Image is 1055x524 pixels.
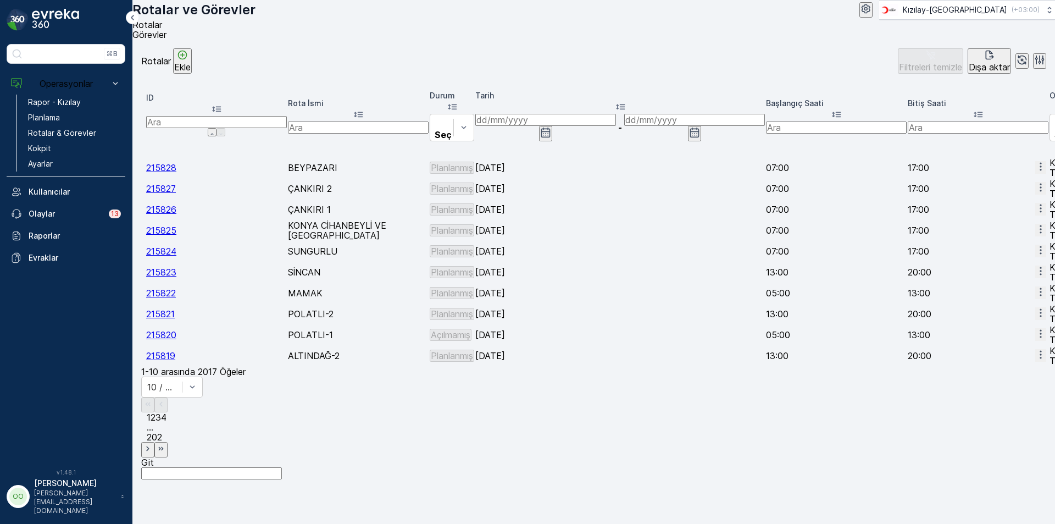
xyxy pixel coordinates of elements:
[7,478,125,515] button: OO[PERSON_NAME][PERSON_NAME][EMAIL_ADDRESS][DOMAIN_NAME]
[766,346,907,366] td: 13:00
[430,183,474,195] button: Planlanmış
[28,143,51,154] p: Kokpit
[7,9,29,31] img: logo
[475,241,765,261] td: [DATE]
[288,346,429,366] td: ALTINDAĞ-2
[7,181,125,203] a: Kullanıcılar
[430,266,474,278] button: Planlanmış
[475,262,765,282] td: [DATE]
[766,122,907,134] input: Ara
[766,158,907,178] td: 07:00
[132,29,166,40] span: Görevler
[908,346,1048,366] td: 20:00
[146,92,287,103] p: ID
[24,125,125,141] a: Rotalar & Görevler
[475,220,765,240] td: [DATE]
[908,200,1048,219] td: 17:00
[146,225,176,236] span: 215825
[161,412,166,423] span: 4
[908,304,1048,324] td: 20:00
[618,123,622,133] p: -
[430,203,474,216] button: Planlanmış
[24,95,125,110] a: Rapor - Kızılay
[146,329,176,340] span: 215820
[29,186,121,197] p: Kullanıcılar
[34,489,115,515] p: [PERSON_NAME][EMAIL_ADDRESS][DOMAIN_NAME]
[624,114,765,126] input: dd/mm/yyyy
[908,283,1048,303] td: 13:00
[430,162,474,174] button: Planlanmış
[430,245,474,257] button: Planlanmış
[288,179,429,198] td: ÇANKIRI 2
[903,4,1007,15] p: Kızılay-[GEOGRAPHIC_DATA]
[475,179,765,198] td: [DATE]
[146,162,176,173] a: 215828
[7,203,125,225] a: Olaylar13
[147,422,1041,432] p: ...
[132,1,256,19] p: Rotalar ve Görevler
[908,262,1048,282] td: 20:00
[430,90,474,101] p: Durum
[475,114,616,126] input: dd/mm/yyyy
[908,158,1048,178] td: 17:00
[908,179,1048,198] td: 17:00
[475,325,765,345] td: [DATE]
[435,130,452,140] p: Seç
[28,158,53,169] p: Ayarlar
[475,200,765,219] td: [DATE]
[9,488,27,505] div: OO
[431,163,473,173] p: Planlanmış
[147,412,151,423] span: 1
[146,350,175,361] span: 215819
[29,252,121,263] p: Evraklar
[28,128,96,139] p: Rotalar & Görevler
[7,247,125,269] a: Evraklar
[174,62,191,72] p: Ekle
[146,246,176,257] span: 215824
[24,110,125,125] a: Planlama
[969,62,1010,72] p: Dışa aktar
[29,230,121,241] p: Raporlar
[156,412,161,423] span: 3
[147,432,162,443] span: 202
[431,267,473,277] p: Planlanmış
[430,308,474,320] button: Planlanmış
[766,98,907,109] p: Başlangıç Saati
[475,158,765,178] td: [DATE]
[766,220,907,240] td: 07:00
[766,325,907,345] td: 05:00
[766,262,907,282] td: 13:00
[146,308,175,319] span: 215821
[141,367,246,377] p: 1-10 arasında 2017 Öğeler
[288,325,429,345] td: POLATLI-1
[28,97,81,108] p: Rapor - Kızılay
[141,457,154,468] span: Git
[766,283,907,303] td: 05:00
[430,329,471,341] button: Açılmamış
[431,205,473,214] p: Planlanmış
[908,241,1048,261] td: 17:00
[431,246,473,256] p: Planlanmış
[431,309,473,319] p: Planlanmış
[288,220,429,240] td: KONYA CİHANBEYLİ VE [GEOGRAPHIC_DATA]
[146,204,176,215] a: 215826
[766,179,907,198] td: 07:00
[7,73,125,95] button: Operasyonlar
[146,267,176,278] a: 215823
[968,48,1011,74] button: Dışa aktar
[431,351,473,361] p: Planlanmış
[899,62,962,72] p: Filtreleri temizle
[475,90,765,101] p: Tarih
[475,346,765,366] td: [DATE]
[766,241,907,261] td: 07:00
[146,288,176,299] a: 215822
[107,49,118,58] p: ⌘B
[146,116,287,128] input: Ara
[908,98,1048,109] p: Bitiş Saati
[34,478,115,489] p: [PERSON_NAME]
[430,350,474,362] button: Planlanmış
[431,330,470,340] p: Açılmamış
[430,287,474,299] button: Planlanmış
